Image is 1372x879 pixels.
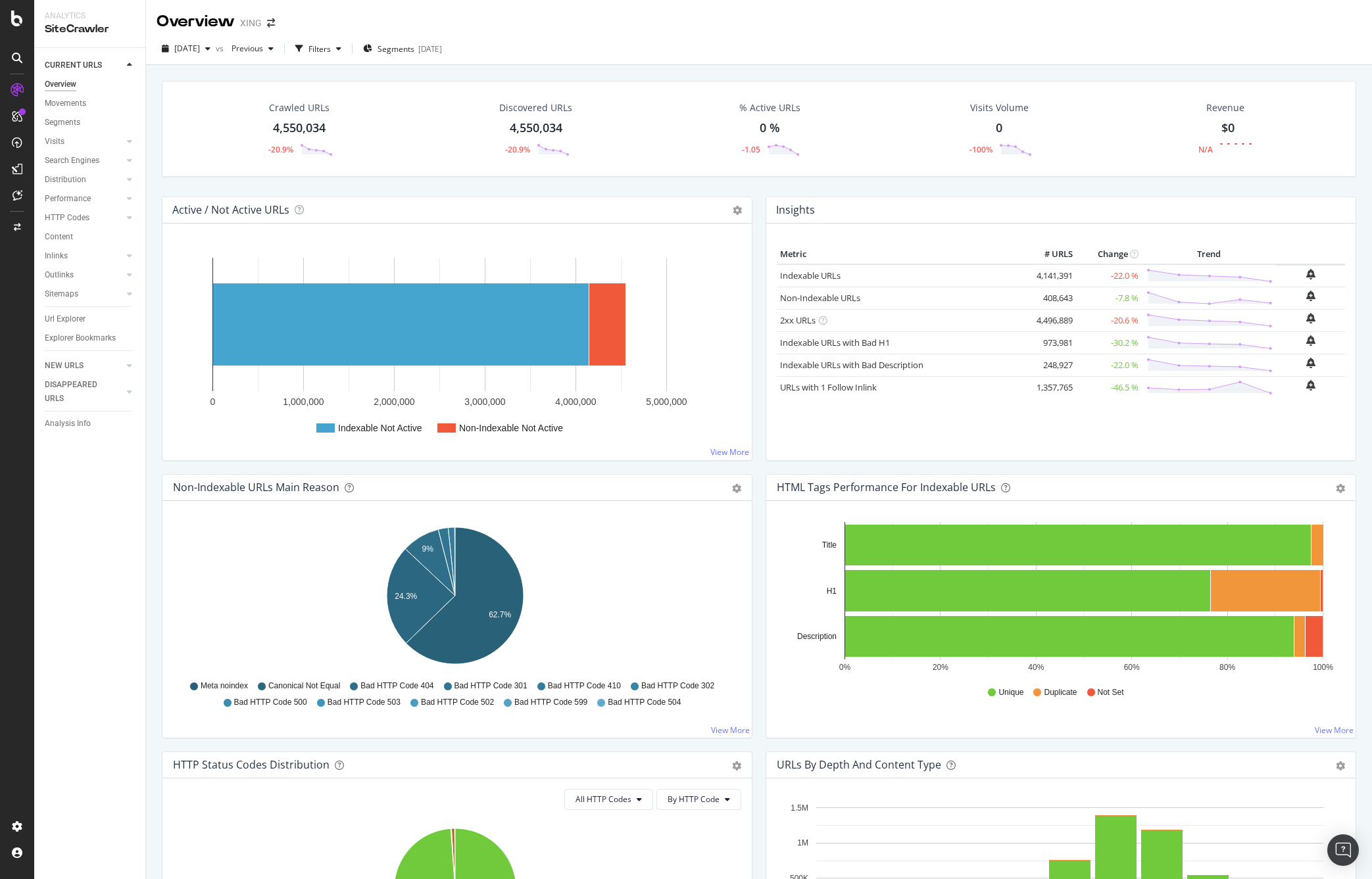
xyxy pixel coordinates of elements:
th: Metric [777,245,1023,264]
td: 4,141,391 [1023,264,1076,287]
div: bell-plus [1306,291,1315,301]
div: Overview [45,78,76,91]
div: N/A [1198,144,1213,155]
span: Not Set [1098,687,1124,698]
text: H1 [827,586,837,596]
div: CURRENT URLS [45,59,102,72]
div: Explorer Bookmarks [45,331,116,345]
h4: Active / Not Active URLs [172,201,289,219]
text: 3,000,000 [464,396,505,407]
div: -20.9% [268,144,293,155]
th: Trend [1142,245,1276,264]
div: Inlinks [45,249,68,263]
div: Segments [45,116,80,130]
a: HTTP Codes [45,211,123,225]
div: Distribution [45,173,86,187]
a: 2xx URLs [780,314,816,326]
div: Sitemaps [45,287,78,301]
a: NEW URLS [45,359,123,373]
div: Non-Indexable URLs Main Reason [173,481,339,494]
td: -20.6 % [1076,309,1142,331]
td: 1,357,765 [1023,376,1076,398]
text: 40% [1028,663,1044,672]
button: Segments[DATE] [358,38,447,59]
div: HTML Tags Performance for Indexable URLs [777,481,996,494]
a: Non-Indexable URLs [780,292,860,304]
div: Outlinks [45,268,74,282]
th: # URLS [1023,245,1076,264]
div: -20.9% [505,144,530,155]
span: Bad HTTP Code 410 [548,680,621,692]
div: Crawled URLs [269,101,330,114]
div: Movements [45,97,86,110]
div: gear [1336,761,1345,771]
div: Search Engines [45,154,99,168]
div: bell-plus [1306,335,1315,346]
span: Previous [226,43,263,54]
a: CURRENT URLS [45,59,123,72]
a: Indexable URLs with Bad H1 [780,337,890,348]
div: [DATE] [418,43,442,55]
div: XING [240,16,262,30]
text: 20% [933,663,948,672]
a: Visits [45,135,123,149]
text: Title [822,540,837,550]
svg: A chart. [173,522,737,675]
button: All HTTP Codes [564,789,653,810]
td: -46.5 % [1076,376,1142,398]
span: Bad HTTP Code 301 [454,680,527,692]
a: View More [1315,725,1354,736]
td: -22.0 % [1076,264,1142,287]
button: Previous [226,38,279,59]
div: bell-plus [1306,313,1315,323]
div: Performance [45,192,91,206]
text: 1,000,000 [283,396,324,407]
div: SiteCrawler [45,22,135,37]
a: Content [45,230,136,244]
div: gear [1336,484,1345,493]
a: Url Explorer [45,312,136,326]
a: DISAPPEARED URLS [45,378,123,406]
div: gear [732,761,741,771]
span: Bad HTTP Code 404 [360,680,433,692]
div: -100% [969,144,992,155]
th: Change [1076,245,1142,264]
span: $0 [1221,120,1235,135]
td: 408,643 [1023,287,1076,309]
a: Movements [45,97,136,110]
span: Meta noindex [201,680,248,692]
div: bell-plus [1306,358,1315,368]
span: All HTTP Codes [576,794,631,805]
a: View More [711,725,750,736]
span: Bad HTTP Code 504 [608,697,681,708]
svg: A chart. [173,245,741,450]
a: Search Engines [45,154,123,168]
a: Segments [45,116,136,130]
div: bell-plus [1306,269,1315,279]
span: Bad HTTP Code 503 [328,697,401,708]
text: Non-Indexable Not Active [459,423,563,433]
div: HTTP Codes [45,211,89,225]
a: Indexable URLs [780,270,841,281]
a: Indexable URLs with Bad Description [780,359,923,371]
a: Sitemaps [45,287,123,301]
text: 0 [210,396,216,407]
span: Bad HTTP Code 500 [234,697,307,708]
button: By HTTP Code [656,789,741,810]
div: Content [45,230,73,244]
div: Overview [157,11,235,33]
text: 80% [1219,663,1235,672]
div: % Active URLs [739,101,800,114]
i: Options [733,206,742,215]
span: Bad HTTP Code 502 [421,697,494,708]
div: 4,550,034 [273,120,326,137]
text: Indexable Not Active [338,423,422,433]
td: -30.2 % [1076,331,1142,354]
span: Revenue [1206,101,1244,114]
a: Inlinks [45,249,123,263]
text: 4,000,000 [555,396,596,407]
div: 0 [996,120,1002,137]
text: 2,000,000 [374,396,414,407]
div: DISAPPEARED URLS [45,378,111,406]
